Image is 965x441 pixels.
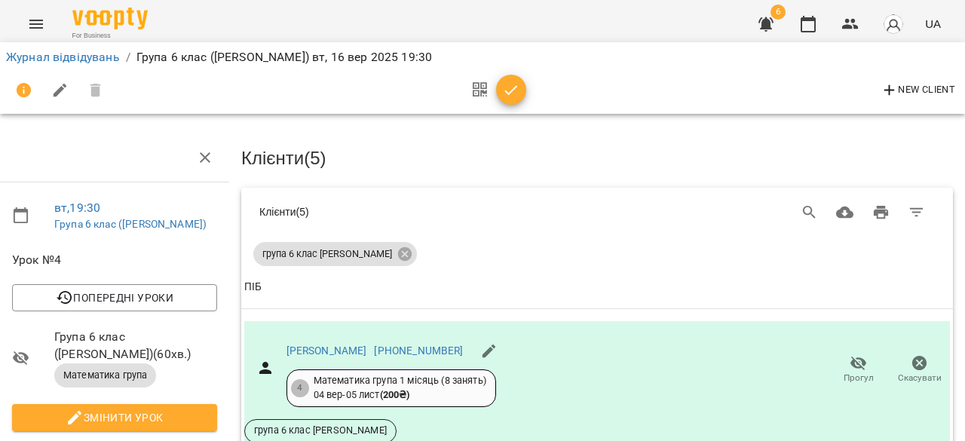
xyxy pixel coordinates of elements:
[12,284,217,311] button: Попередні уроки
[889,349,950,391] button: Скасувати
[881,81,955,100] span: New Client
[883,14,904,35] img: avatar_s.png
[286,345,367,357] a: [PERSON_NAME]
[877,78,959,103] button: New Client
[54,328,217,363] span: Група 6 клас ([PERSON_NAME]) ( 60 хв. )
[6,48,959,66] nav: breadcrumb
[72,8,148,29] img: Voopty Logo
[863,194,899,231] button: Друк
[241,149,953,168] h3: Клієнти ( 5 )
[24,289,205,307] span: Попередні уроки
[24,409,205,427] span: Змінити урок
[12,251,217,269] span: Урок №4
[314,374,486,402] div: Математика група 1 місяць (8 занять) 04 вер - 05 лист
[136,48,432,66] p: Група 6 клас ([PERSON_NAME]) вт, 16 вер 2025 19:30
[12,404,217,431] button: Змінити урок
[792,194,828,231] button: Search
[54,218,207,230] a: Група 6 клас ([PERSON_NAME])
[6,50,120,64] a: Журнал відвідувань
[828,349,889,391] button: Прогул
[827,194,863,231] button: Завантажити CSV
[919,10,947,38] button: UA
[253,247,401,261] span: група 6 клас [PERSON_NAME]
[54,369,156,382] span: Математика група
[241,188,953,236] div: Table Toolbar
[253,242,417,266] div: група 6 клас [PERSON_NAME]
[898,372,942,384] span: Скасувати
[259,204,550,219] div: Клієнти ( 5 )
[244,278,262,296] div: Sort
[244,278,262,296] div: ПІБ
[126,48,130,66] li: /
[18,6,54,42] button: Menu
[244,278,950,296] span: ПІБ
[72,31,148,41] span: For Business
[54,201,100,215] a: вт , 19:30
[380,389,410,400] b: ( 200 ₴ )
[844,372,874,384] span: Прогул
[291,379,309,397] div: 4
[899,194,935,231] button: Фільтр
[374,345,463,357] a: [PHONE_NUMBER]
[925,16,941,32] span: UA
[245,424,396,437] span: група 6 клас [PERSON_NAME]
[770,5,786,20] span: 6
